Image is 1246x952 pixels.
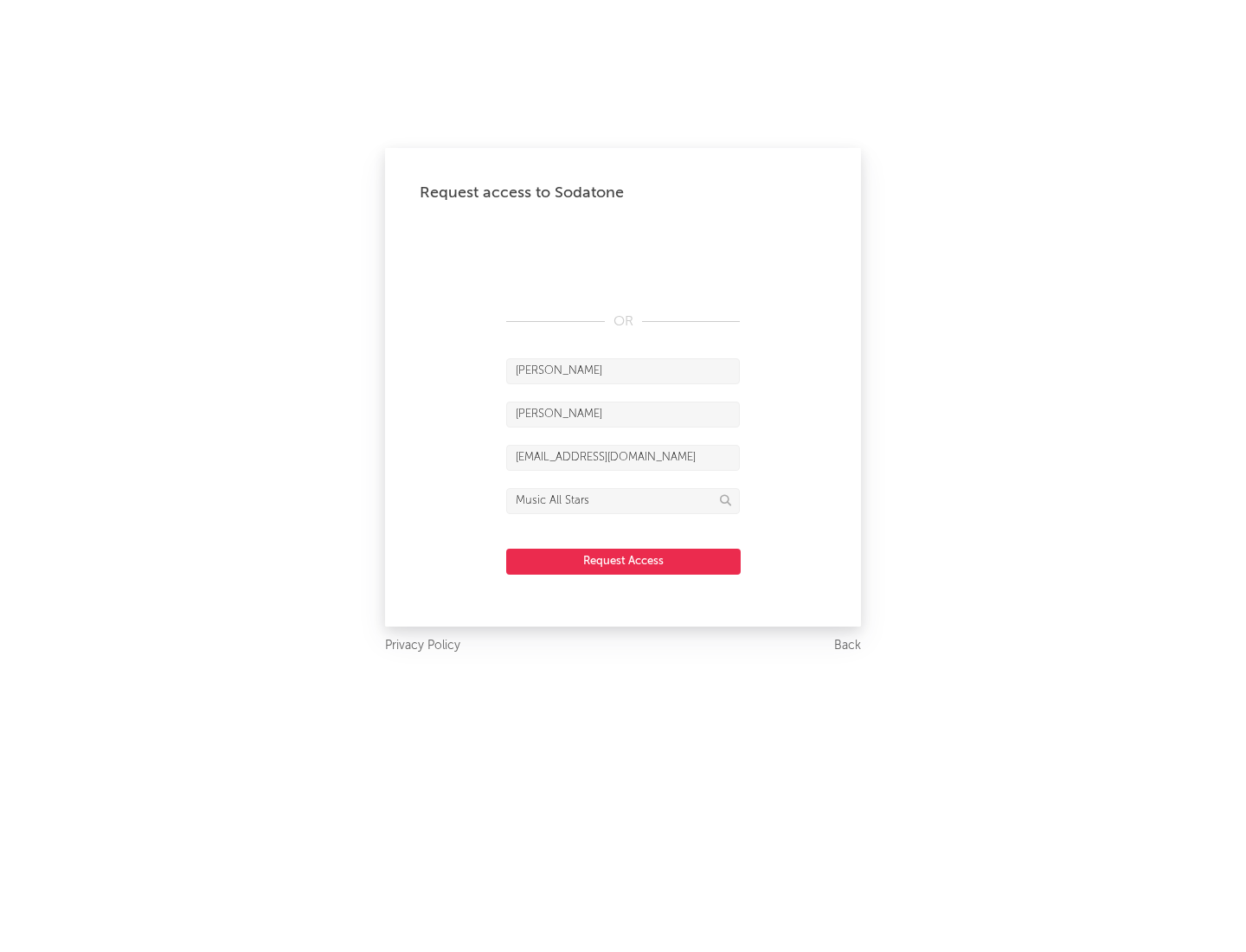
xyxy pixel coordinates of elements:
div: OR [506,312,740,332]
input: Email [506,445,740,471]
input: Division [506,488,740,514]
input: Last Name [506,402,740,428]
button: Request Access [506,549,741,575]
a: Privacy Policy [385,635,460,657]
div: Request access to Sodatone [420,183,826,203]
input: First Name [506,358,740,384]
a: Back [834,635,861,657]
